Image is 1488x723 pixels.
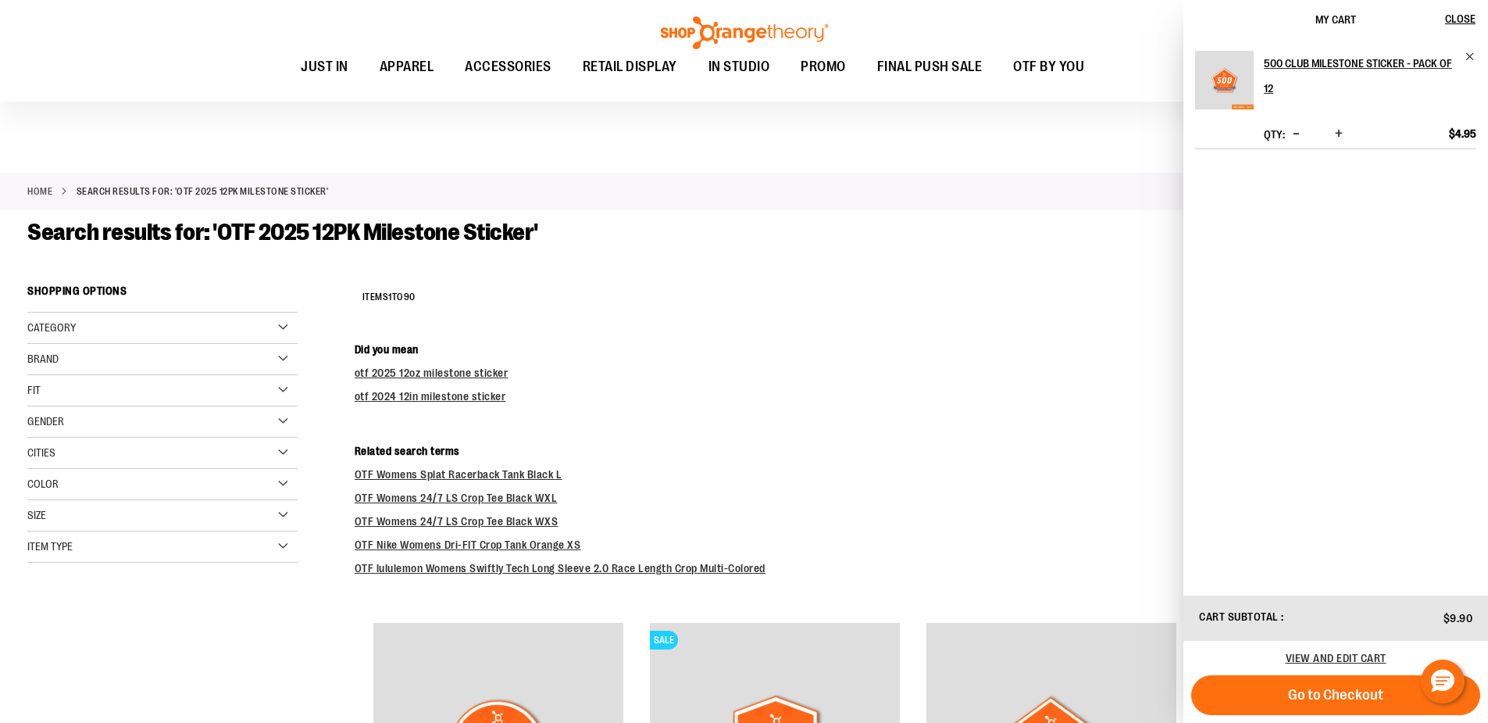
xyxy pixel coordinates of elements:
li: Product [1195,51,1476,149]
h2: Items to [362,285,416,310]
span: FINAL PUSH SALE [877,49,983,84]
span: Cities [27,446,55,459]
span: $4.95 [1449,127,1476,141]
a: IN STUDIO [693,49,786,85]
strong: Shopping Options [27,277,298,313]
button: Increase product quantity [1331,127,1347,142]
strong: Search results for: 'OTF 2025 12PK Milestone Sticker' [77,184,329,199]
button: Decrease product quantity [1289,127,1304,142]
a: JUST IN [285,49,364,85]
img: 500 Club Milestone Sticker - Pack of 12 [1195,51,1254,109]
span: RETAIL DISPLAY [583,49,677,84]
span: 1 [388,292,392,302]
dt: Did you mean [355,342,1461,357]
a: OTF Womens 24/7 LS Crop Tee Black WXL [355,492,558,504]
a: otf 2025 12oz milestone sticker [355,367,508,379]
a: View and edit cart [1286,652,1386,664]
button: Hello, have a question? Let’s chat. [1421,660,1465,703]
span: Cart Subtotal [1199,610,1279,623]
span: Gender [27,415,64,428]
a: ACCESSORIES [449,49,567,85]
span: ACCESSORIES [465,49,551,84]
span: Go to Checkout [1288,686,1383,703]
span: SALE [650,631,678,650]
a: 500 Club Milestone Sticker - Pack of 12 [1264,51,1476,101]
img: Shop Orangetheory [658,16,830,49]
span: 90 [404,292,416,302]
span: PROMO [801,49,846,84]
a: Home [27,184,52,199]
span: Category [27,321,76,334]
span: Fit [27,384,41,396]
span: JUST IN [301,49,348,84]
span: OTF BY YOU [1013,49,1084,84]
span: Item Type [27,540,73,553]
span: $9.90 [1443,612,1473,625]
span: Color [27,478,59,490]
h2: 500 Club Milestone Sticker - Pack of 12 [1264,51,1455,101]
a: PROMO [785,49,862,85]
a: OTF BY YOU [997,49,1100,85]
span: IN STUDIO [708,49,770,84]
a: FINAL PUSH SALE [862,49,998,85]
span: APPAREL [380,49,434,84]
a: 500 Club Milestone Sticker - Pack of 12 [1195,51,1254,120]
a: Remove item [1465,51,1476,63]
a: APPAREL [364,49,450,85]
span: Search results for: 'OTF 2025 12PK Milestone Sticker' [27,219,538,245]
a: OTF lululemon Womens Swiftly Tech Long Sleeve 2.0 Race Length Crop Multi-Colored [355,562,765,574]
label: Qty [1264,128,1285,141]
span: Brand [27,353,59,365]
a: OTF Womens Splat Racerback Tank Black L [355,468,562,481]
a: OTF Womens 24/7 LS Crop Tee Black WXS [355,515,558,528]
button: Go to Checkout [1191,675,1480,715]
a: OTF Nike Womens Dri-FIT Crop Tank Orange XS [355,539,581,551]
span: My Cart [1315,13,1356,26]
dt: Related search terms [355,443,1461,459]
span: Size [27,509,46,521]
a: RETAIL DISPLAY [567,49,693,85]
span: Close [1445,13,1476,25]
a: otf 2024 12in milestone sticker [355,390,506,403]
